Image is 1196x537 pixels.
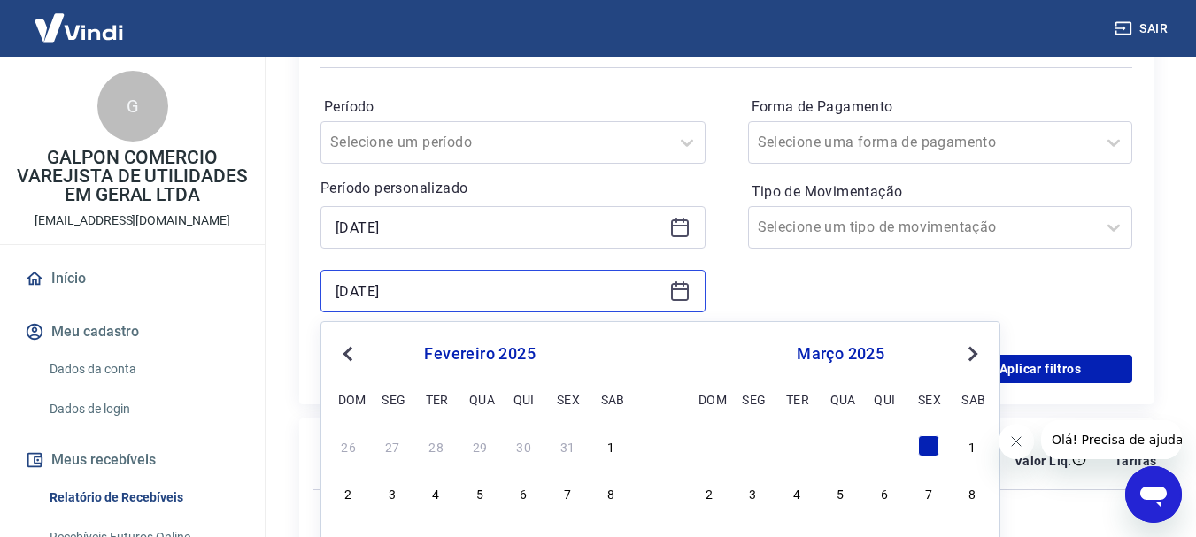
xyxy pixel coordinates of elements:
a: Dados da conta [42,351,243,387]
div: G [97,71,168,142]
img: Vindi [21,1,136,55]
div: qua [830,388,852,410]
span: Olá! Precisa de ajuda? [11,12,149,27]
iframe: Mensagem da empresa [1041,420,1182,459]
div: Choose terça-feira, 4 de fevereiro de 2025 [426,482,447,503]
button: Next Month [962,343,984,364]
div: Choose quinta-feira, 30 de janeiro de 2025 [513,435,535,456]
iframe: Botão para abrir a janela de mensagens [1125,466,1182,523]
div: ter [426,388,447,410]
div: Choose segunda-feira, 24 de fevereiro de 2025 [742,435,763,456]
button: Aplicar filtros [948,355,1132,383]
a: Início [21,259,243,298]
div: Choose sexta-feira, 28 de fevereiro de 2025 [918,435,939,456]
div: Choose segunda-feira, 3 de março de 2025 [742,482,763,503]
div: ter [786,388,807,410]
a: Relatório de Recebíveis [42,479,243,516]
label: Período [324,96,702,118]
p: Período personalizado [320,178,706,199]
div: qui [513,388,535,410]
div: dom [698,388,720,410]
div: Choose quarta-feira, 29 de janeiro de 2025 [469,435,490,456]
input: Data inicial [336,214,662,241]
div: sab [601,388,622,410]
div: Choose quarta-feira, 26 de fevereiro de 2025 [830,435,852,456]
p: GALPON COMERCIO VAREJISTA DE UTILIDADES EM GERAL LTDA [14,149,251,204]
div: Choose terça-feira, 28 de janeiro de 2025 [426,435,447,456]
div: Choose segunda-feira, 27 de janeiro de 2025 [382,435,403,456]
div: março 2025 [696,343,985,364]
div: Choose sábado, 8 de fevereiro de 2025 [601,482,622,503]
div: fevereiro 2025 [336,343,624,364]
div: Choose terça-feira, 25 de fevereiro de 2025 [786,435,807,456]
label: Tipo de Movimentação [752,181,1130,203]
div: qui [874,388,895,410]
div: Choose domingo, 23 de fevereiro de 2025 [698,435,720,456]
div: Choose quinta-feira, 6 de fevereiro de 2025 [513,482,535,503]
div: Choose sexta-feira, 7 de março de 2025 [918,482,939,503]
div: Choose quarta-feira, 5 de março de 2025 [830,482,852,503]
div: Choose sábado, 1 de março de 2025 [961,435,983,456]
div: seg [382,388,403,410]
div: Choose quinta-feira, 6 de março de 2025 [874,482,895,503]
a: Dados de login [42,391,243,427]
div: Choose quarta-feira, 5 de fevereiro de 2025 [469,482,490,503]
div: seg [742,388,763,410]
div: Choose sábado, 1 de fevereiro de 2025 [601,435,622,456]
div: Choose sexta-feira, 31 de janeiro de 2025 [557,435,578,456]
div: Choose segunda-feira, 3 de fevereiro de 2025 [382,482,403,503]
div: sex [557,388,578,410]
button: Sair [1111,12,1175,45]
input: Data final [336,278,662,304]
div: dom [338,388,359,410]
button: Previous Month [337,343,359,364]
div: sex [918,388,939,410]
p: Valor Líq. [1015,452,1072,470]
button: Meu cadastro [21,312,243,351]
iframe: Fechar mensagem [999,424,1034,459]
button: Meus recebíveis [21,441,243,479]
div: Choose terça-feira, 4 de março de 2025 [786,482,807,503]
div: Choose sábado, 8 de março de 2025 [961,482,983,503]
div: Choose quinta-feira, 27 de fevereiro de 2025 [874,435,895,456]
div: qua [469,388,490,410]
div: sab [961,388,983,410]
div: Choose domingo, 26 de janeiro de 2025 [338,435,359,456]
p: [EMAIL_ADDRESS][DOMAIN_NAME] [35,211,230,230]
div: Choose domingo, 2 de fevereiro de 2025 [338,482,359,503]
div: Choose sexta-feira, 7 de fevereiro de 2025 [557,482,578,503]
label: Forma de Pagamento [752,96,1130,118]
div: Choose domingo, 2 de março de 2025 [698,482,720,503]
p: Tarifas [1115,452,1157,470]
